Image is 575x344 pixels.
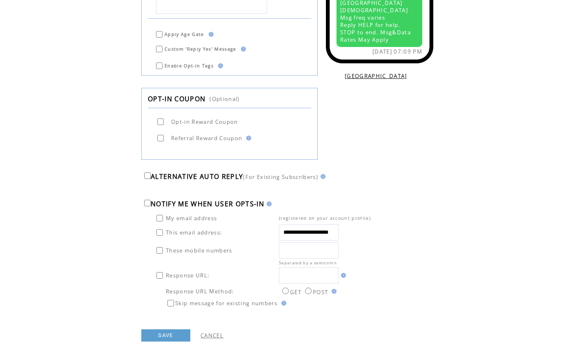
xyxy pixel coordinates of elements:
span: This email address: [166,229,222,236]
span: Separated by a semicolon [279,260,337,266]
input: POST [305,288,312,294]
img: help.gif [339,273,346,278]
span: Referral Reward Coupon [171,134,242,142]
img: help.gif [216,63,223,68]
img: help.gif [329,289,337,294]
img: help.gif [318,174,325,179]
span: (registered on your account profile) [279,215,371,221]
label: GET [280,288,301,296]
span: Response URL Method: [166,288,234,295]
img: help.gif [279,301,286,306]
a: CANCEL [201,332,223,339]
span: NOTIFY ME WHEN USER OPTS-IN [151,199,264,208]
span: Apply Age Gate [165,31,204,37]
img: help.gif [206,32,214,37]
span: OPT-IN COUPON [148,94,205,103]
img: help.gif [264,201,272,206]
img: help.gif [238,47,246,51]
label: POST [303,288,328,296]
span: These mobile numbers [166,247,232,254]
span: Skip message for existing numbers [175,299,277,307]
span: My email address [166,214,217,222]
a: SAVE [141,329,190,342]
span: (For Existing Subscribers) [243,173,318,181]
span: Response URL: [166,272,209,279]
span: Custom 'Reply Yes' Message [165,46,236,52]
input: GET [282,288,289,294]
span: (Optional) [209,95,239,103]
span: ALTERNATIVE AUTO REPLY [151,172,243,181]
img: help.gif [244,136,251,141]
span: Opt-in Reward Coupon [171,118,238,125]
a: [GEOGRAPHIC_DATA] [345,72,407,80]
span: Enable Opt-in Tags [165,63,214,69]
